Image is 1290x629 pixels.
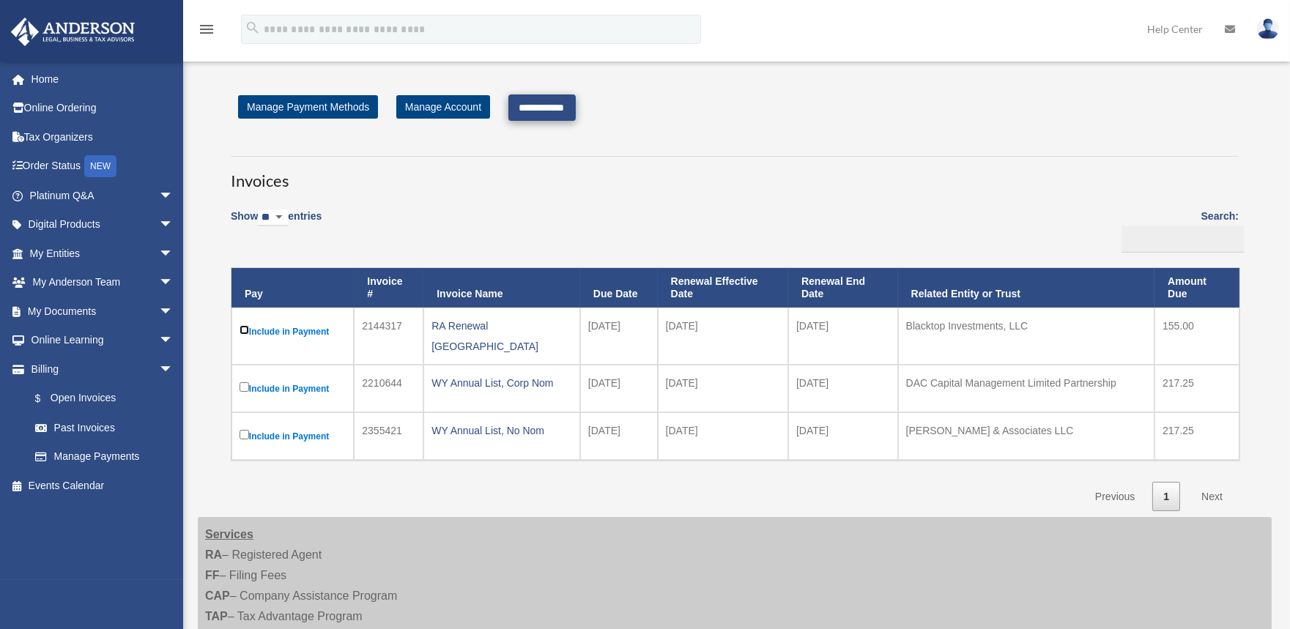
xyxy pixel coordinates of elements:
div: WY Annual List, No Nom [431,420,572,441]
td: 2210644 [354,365,423,412]
a: My Entitiesarrow_drop_down [10,239,196,268]
th: Renewal End Date: activate to sort column ascending [788,268,898,308]
td: [DATE] [580,308,658,365]
label: Include in Payment [240,322,346,340]
td: [DATE] [580,365,658,412]
a: Online Learningarrow_drop_down [10,326,196,355]
span: arrow_drop_down [159,297,188,327]
a: Manage Account [396,95,490,119]
a: My Documentsarrow_drop_down [10,297,196,326]
img: Anderson Advisors Platinum Portal [7,18,139,46]
td: 2144317 [354,308,423,365]
h3: Invoices [231,156,1239,193]
a: Home [10,64,196,94]
th: Due Date: activate to sort column ascending [580,268,658,308]
strong: TAP [205,610,228,622]
input: Include in Payment [240,325,249,335]
td: 217.25 [1154,412,1239,460]
label: Show entries [231,207,322,241]
span: arrow_drop_down [159,210,188,240]
span: arrow_drop_down [159,239,188,269]
strong: Services [205,528,253,540]
td: [DATE] [658,412,788,460]
img: User Pic [1257,18,1279,40]
td: [DATE] [658,308,788,365]
td: Blacktop Investments, LLC [898,308,1155,365]
label: Include in Payment [240,427,346,445]
a: $Open Invoices [21,384,181,414]
a: Billingarrow_drop_down [10,354,188,384]
a: Previous [1084,482,1146,512]
span: arrow_drop_down [159,354,188,384]
a: My Anderson Teamarrow_drop_down [10,268,196,297]
td: 155.00 [1154,308,1239,365]
td: [DATE] [788,365,898,412]
a: Past Invoices [21,413,188,442]
input: Include in Payment [240,430,249,439]
td: 217.25 [1154,365,1239,412]
a: menu [198,26,215,38]
span: arrow_drop_down [159,326,188,356]
select: Showentries [258,209,288,226]
i: search [245,20,261,36]
th: Invoice #: activate to sort column ascending [354,268,423,308]
td: [DATE] [788,412,898,460]
a: 1 [1152,482,1180,512]
td: 2355421 [354,412,423,460]
div: WY Annual List, Corp Nom [431,373,572,393]
span: $ [43,390,51,408]
a: Platinum Q&Aarrow_drop_down [10,181,196,210]
strong: RA [205,548,222,561]
a: Order StatusNEW [10,152,196,182]
input: Include in Payment [240,382,249,392]
div: NEW [84,155,116,177]
th: Amount Due: activate to sort column ascending [1154,268,1239,308]
label: Search: [1116,207,1239,253]
th: Renewal Effective Date: activate to sort column ascending [658,268,788,308]
input: Search: [1122,226,1244,253]
th: Pay: activate to sort column descending [231,268,354,308]
a: Digital Productsarrow_drop_down [10,210,196,239]
label: Include in Payment [240,379,346,398]
i: menu [198,21,215,38]
th: Invoice Name: activate to sort column ascending [423,268,580,308]
a: Next [1190,482,1234,512]
a: Tax Organizers [10,122,196,152]
td: [PERSON_NAME] & Associates LLC [898,412,1155,460]
a: Online Ordering [10,94,196,123]
strong: CAP [205,589,230,602]
span: arrow_drop_down [159,268,188,298]
td: [DATE] [580,412,658,460]
a: Events Calendar [10,471,196,500]
td: DAC Capital Management Limited Partnership [898,365,1155,412]
span: arrow_drop_down [159,181,188,211]
td: [DATE] [658,365,788,412]
th: Related Entity or Trust: activate to sort column ascending [898,268,1155,308]
td: [DATE] [788,308,898,365]
strong: FF [205,569,220,581]
div: RA Renewal [GEOGRAPHIC_DATA] [431,316,572,357]
a: Manage Payment Methods [238,95,378,119]
a: Manage Payments [21,442,188,472]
